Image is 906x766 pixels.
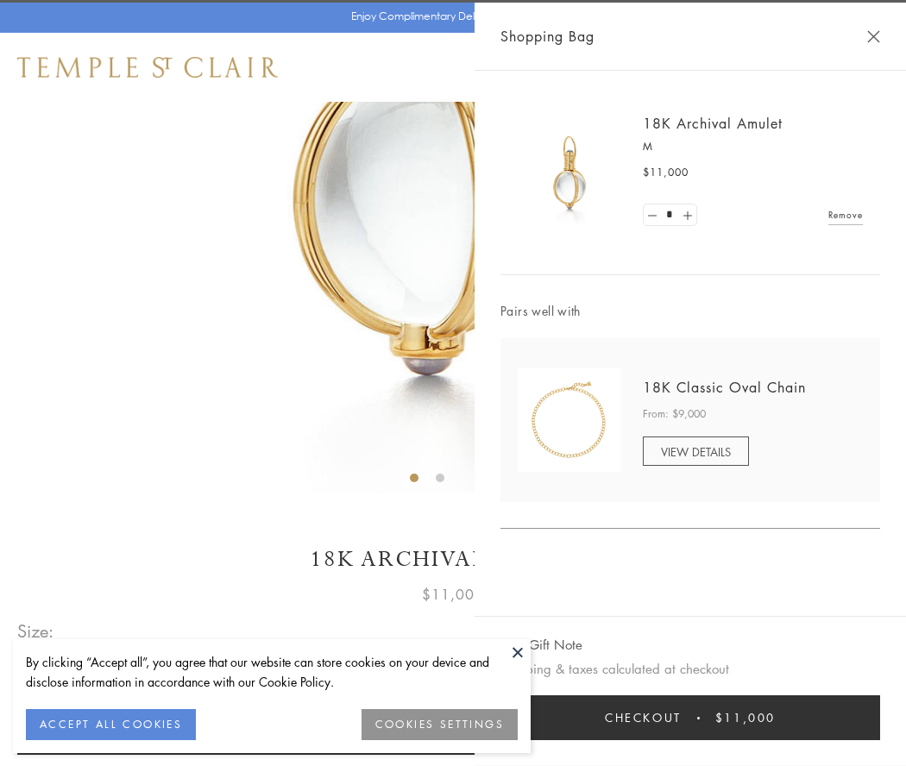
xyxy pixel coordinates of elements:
[867,30,880,43] button: Close Shopping Bag
[828,205,863,224] a: Remove
[643,114,783,133] a: 18K Archival Amulet
[500,25,595,47] span: Shopping Bag
[644,204,661,226] a: Set quantity to 0
[643,405,706,423] span: From: $9,000
[605,708,682,727] span: Checkout
[643,164,689,181] span: $11,000
[715,708,776,727] span: $11,000
[26,709,196,740] button: ACCEPT ALL COOKIES
[518,368,621,472] img: N88865-OV18
[643,138,863,155] p: M
[500,301,880,321] span: Pairs well with
[422,583,484,606] span: $11,000
[643,378,806,397] a: 18K Classic Oval Chain
[643,436,749,466] a: VIEW DETAILS
[351,8,547,25] p: Enjoy Complimentary Delivery & Returns
[518,121,621,224] img: 18K Archival Amulet
[500,658,880,680] p: Shipping & taxes calculated at checkout
[362,709,518,740] button: COOKIES SETTINGS
[17,544,889,574] h1: 18K Archival Amulet
[678,204,695,226] a: Set quantity to 2
[17,617,55,645] span: Size:
[17,57,278,78] img: Temple St. Clair
[500,695,880,740] button: Checkout $11,000
[661,443,731,460] span: VIEW DETAILS
[500,634,582,656] button: Add Gift Note
[26,652,518,692] div: By clicking “Accept all”, you agree that our website can store cookies on your device and disclos...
